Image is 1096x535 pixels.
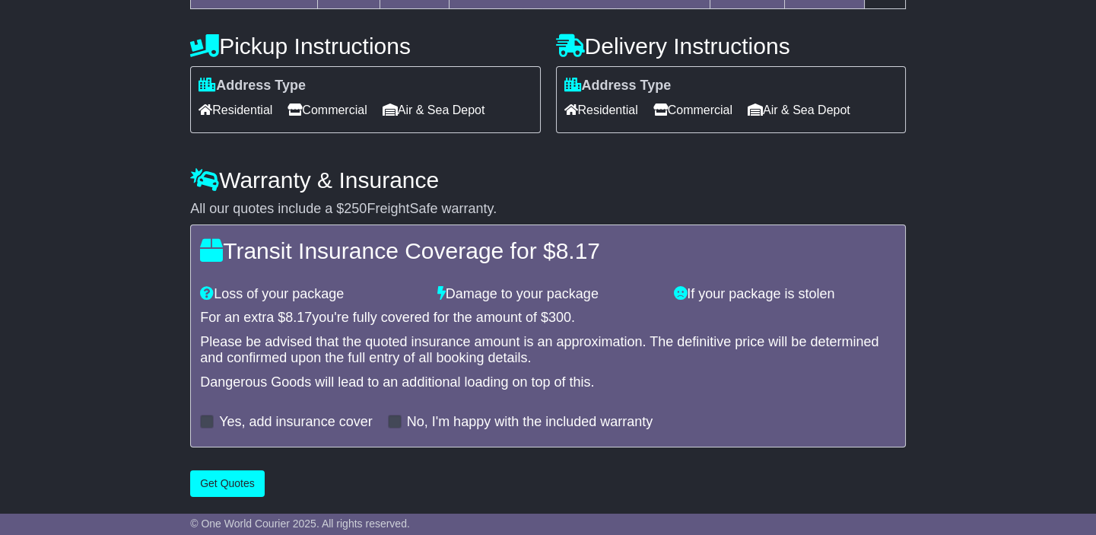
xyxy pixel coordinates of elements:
div: Dangerous Goods will lead to an additional loading on top of this. [200,374,896,391]
span: Commercial [653,98,732,122]
h4: Warranty & Insurance [190,167,906,193]
label: Address Type [199,78,306,94]
h4: Delivery Instructions [556,33,906,59]
div: If your package is stolen [666,286,904,303]
span: 8.17 [285,310,312,325]
div: All our quotes include a $ FreightSafe warranty. [190,201,906,218]
div: For an extra $ you're fully covered for the amount of $ . [200,310,896,326]
h4: Transit Insurance Coverage for $ [200,238,896,263]
span: 250 [344,201,367,216]
span: Residential [199,98,272,122]
span: Commercial [288,98,367,122]
button: Get Quotes [190,470,265,497]
span: © One World Courier 2025. All rights reserved. [190,517,410,530]
label: No, I'm happy with the included warranty [407,414,653,431]
div: Loss of your package [192,286,430,303]
span: Air & Sea Depot [383,98,485,122]
span: Air & Sea Depot [748,98,850,122]
span: Residential [564,98,638,122]
h4: Pickup Instructions [190,33,540,59]
span: 300 [548,310,571,325]
div: Damage to your package [430,286,667,303]
span: 8.17 [556,238,600,263]
div: Please be advised that the quoted insurance amount is an approximation. The definitive price will... [200,334,896,367]
label: Address Type [564,78,672,94]
label: Yes, add insurance cover [219,414,372,431]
